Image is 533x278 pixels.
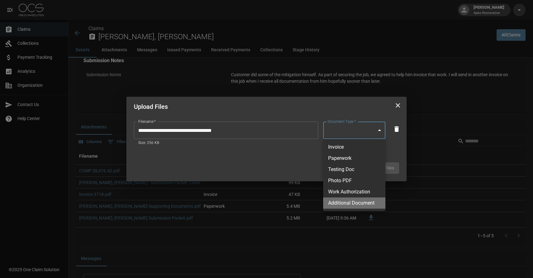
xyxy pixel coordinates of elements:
[323,175,385,186] li: Photo PDF
[323,186,385,197] li: Work Authorization
[323,153,385,164] li: Paperwork
[323,197,385,209] li: Additional Document
[323,164,385,175] li: Testing Doc
[323,141,385,153] li: Invoice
